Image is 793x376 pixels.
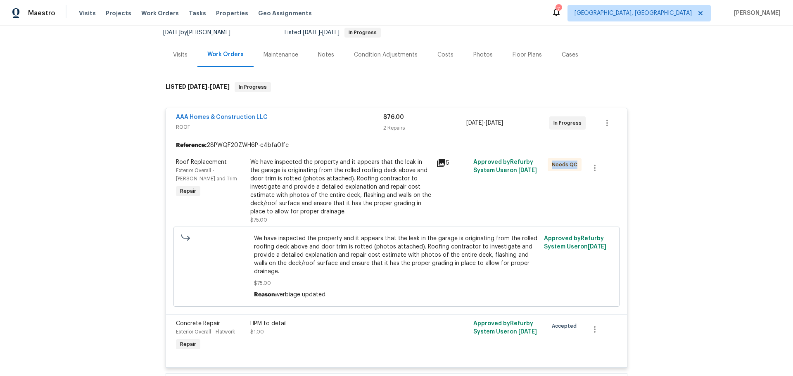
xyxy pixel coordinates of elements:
span: [DATE] [322,30,340,35]
a: AAA Homes & Construction LLC [176,114,268,120]
span: [DATE] [518,168,537,173]
span: Reason: [254,292,277,298]
span: We have inspected the property and it appears that the leak in the garage is originating from the... [254,234,539,276]
span: Approved by Refurby System User on [473,321,537,335]
span: Visits [79,9,96,17]
div: We have inspected the property and it appears that the leak in the garage is originating from the... [250,158,431,216]
span: Properties [216,9,248,17]
div: Cases [562,51,578,59]
div: Visits [173,51,188,59]
b: Reference: [176,141,207,149]
span: [DATE] [210,84,230,90]
div: by [PERSON_NAME] [163,28,240,38]
span: Maestro [28,9,55,17]
div: Costs [437,51,453,59]
span: Repair [177,187,199,195]
div: LISTED [DATE]-[DATE]In Progress [163,74,630,100]
span: Listed [285,30,381,35]
span: [DATE] [188,84,207,90]
span: - [188,84,230,90]
span: Approved by Refurby System User on [473,159,537,173]
span: - [303,30,340,35]
div: Photos [473,51,493,59]
span: - [466,119,503,127]
h6: LISTED [166,82,230,92]
span: Geo Assignments [258,9,312,17]
span: Concrete Repair [176,321,220,326]
span: $1.00 [250,329,264,334]
span: $75.00 [250,218,267,222]
span: Needs QC [552,161,581,169]
div: Work Orders [207,50,244,59]
div: HPM to detail [250,319,431,328]
div: 2 Repairs [383,124,466,132]
span: $75.00 [254,279,539,287]
span: [DATE] [588,244,606,250]
span: Tasks [189,10,206,16]
span: [DATE] [303,30,320,35]
span: Work Orders [141,9,179,17]
span: verbiage updated. [277,292,327,298]
div: 5 [436,158,468,168]
span: Exterior Overall - [PERSON_NAME] and Trim [176,168,237,181]
span: Approved by Refurby System User on [544,236,606,250]
span: In Progress [553,119,585,127]
div: 28PWQF20ZWH6P-e4bfa0ffc [166,138,627,153]
span: Projects [106,9,131,17]
span: Repair [177,340,199,348]
span: [DATE] [486,120,503,126]
span: [PERSON_NAME] [731,9,781,17]
span: In Progress [345,30,380,35]
span: ROOF [176,123,383,131]
div: 7 [556,5,561,13]
span: In Progress [235,83,270,91]
span: [DATE] [466,120,484,126]
div: Notes [318,51,334,59]
span: [DATE] [163,30,180,35]
span: [DATE] [518,329,537,335]
div: Condition Adjustments [354,51,418,59]
span: $76.00 [383,114,404,120]
span: Exterior Overall - Flatwork [176,329,235,334]
span: Accepted [552,322,580,330]
span: Roof Replacement [176,159,227,165]
div: Maintenance [264,51,298,59]
div: Floor Plans [513,51,542,59]
span: [GEOGRAPHIC_DATA], [GEOGRAPHIC_DATA] [575,9,692,17]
